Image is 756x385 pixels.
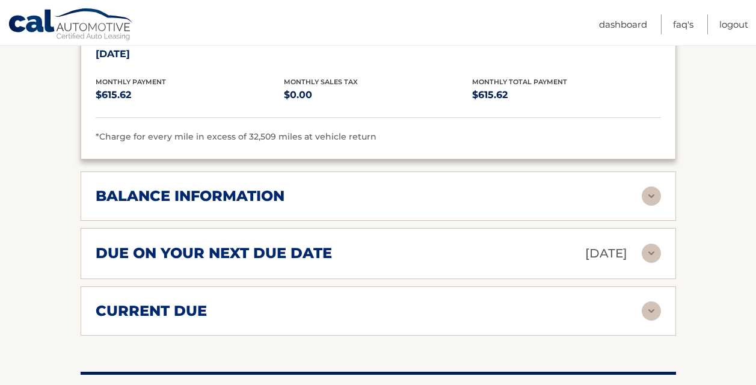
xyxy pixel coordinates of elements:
a: Logout [719,14,748,34]
h2: due on your next due date [96,244,332,262]
span: Monthly Sales Tax [284,78,358,86]
p: [DATE] [585,243,627,264]
img: accordion-rest.svg [642,244,661,263]
span: Monthly Payment [96,78,166,86]
a: FAQ's [673,14,693,34]
a: Cal Automotive [8,8,134,43]
p: $615.62 [96,87,284,103]
p: [DATE] [96,46,284,63]
p: $615.62 [472,87,660,103]
p: $0.00 [284,87,472,103]
h2: current due [96,302,207,320]
a: Dashboard [599,14,647,34]
span: Monthly Total Payment [472,78,567,86]
img: accordion-rest.svg [642,186,661,206]
img: accordion-rest.svg [642,301,661,321]
h2: balance information [96,187,284,205]
span: *Charge for every mile in excess of 32,509 miles at vehicle return [96,131,376,142]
